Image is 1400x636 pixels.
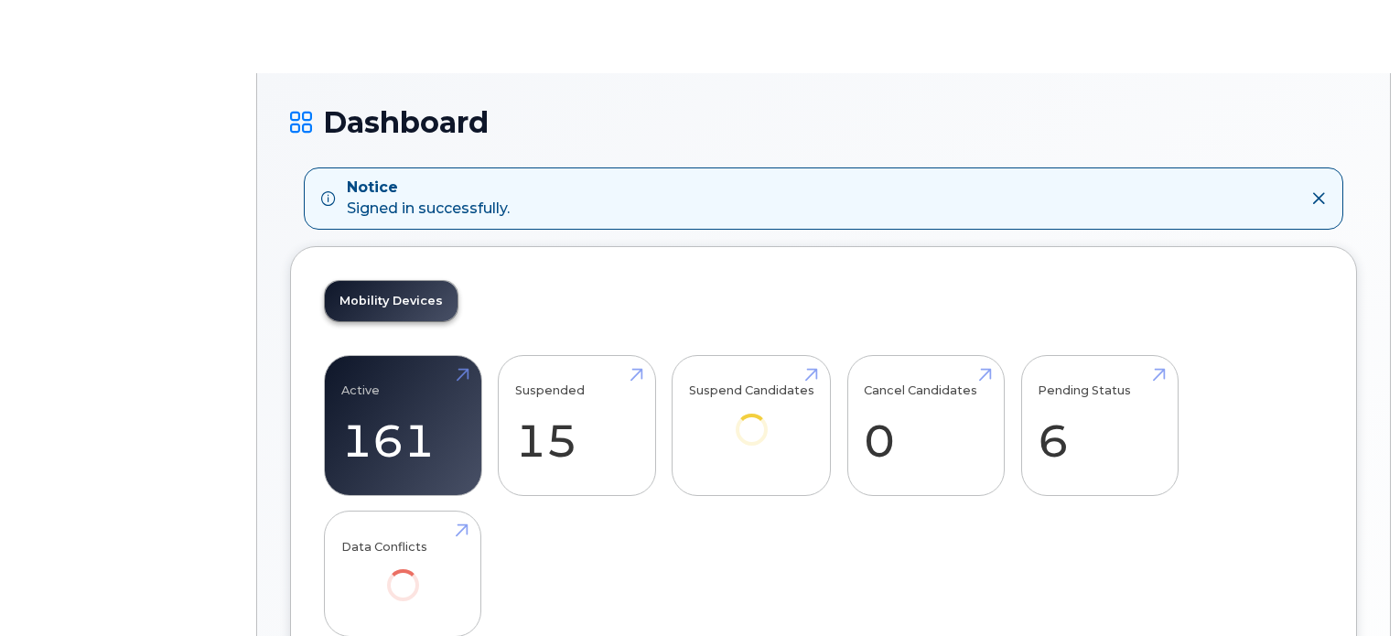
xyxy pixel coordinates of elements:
a: Data Conflicts [341,522,465,627]
a: Suspend Candidates [689,365,814,470]
a: Suspended 15 [515,365,639,486]
a: Pending Status 6 [1038,365,1161,486]
div: Signed in successfully. [347,178,510,220]
strong: Notice [347,178,510,199]
a: Mobility Devices [325,281,458,321]
a: Active 161 [341,365,465,486]
h1: Dashboard [290,106,1357,138]
a: Cancel Candidates 0 [864,365,987,486]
